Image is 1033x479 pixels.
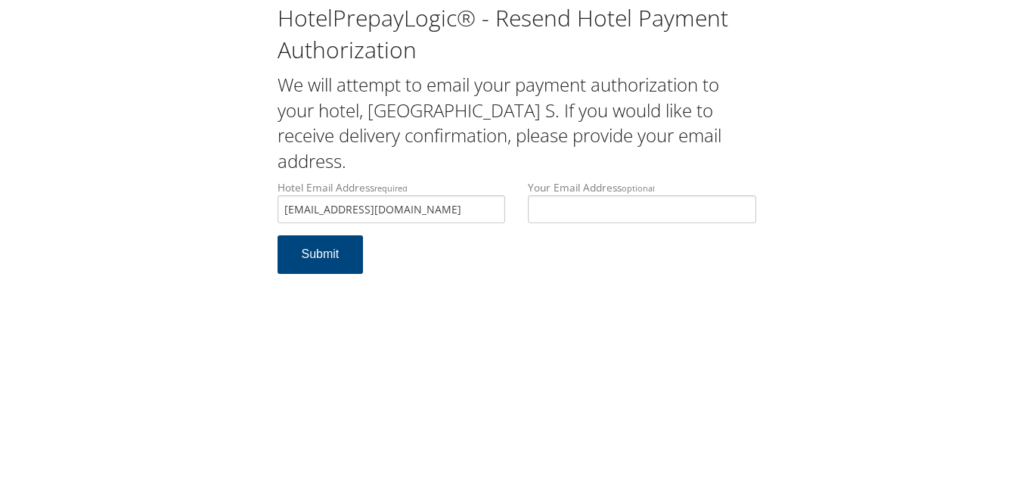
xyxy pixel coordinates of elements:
input: Hotel Email Addressrequired [278,195,506,223]
h1: HotelPrepayLogic® - Resend Hotel Payment Authorization [278,2,756,66]
button: Submit [278,235,364,274]
h2: We will attempt to email your payment authorization to your hotel, [GEOGRAPHIC_DATA] S. If you wo... [278,72,756,173]
label: Hotel Email Address [278,180,506,223]
input: Your Email Addressoptional [528,195,756,223]
small: optional [622,182,655,194]
small: required [374,182,408,194]
label: Your Email Address [528,180,756,223]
